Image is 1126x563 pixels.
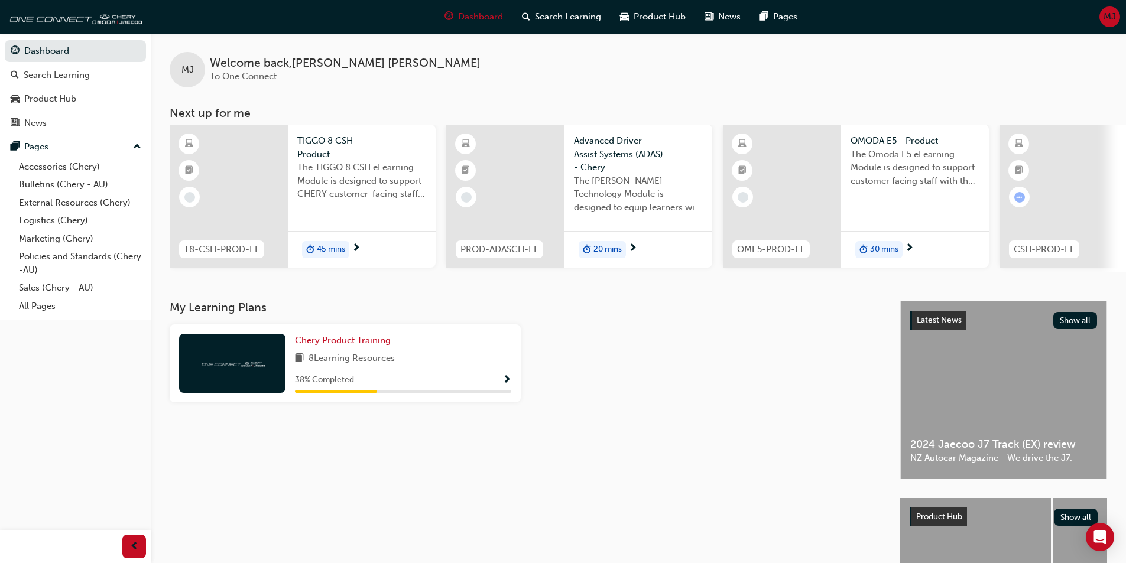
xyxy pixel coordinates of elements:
span: car-icon [11,94,20,105]
span: news-icon [11,118,20,129]
span: learningResourceType_ELEARNING-icon [1015,136,1023,152]
span: Pages [773,10,797,24]
button: Show all [1054,509,1098,526]
a: Chery Product Training [295,334,395,347]
span: Dashboard [458,10,503,24]
a: Latest NewsShow all [910,311,1097,330]
span: booktick-icon [738,163,747,178]
span: guage-icon [11,46,20,57]
span: pages-icon [760,9,768,24]
span: 38 % Completed [295,373,354,387]
span: up-icon [133,139,141,155]
a: External Resources (Chery) [14,194,146,212]
span: 20 mins [593,243,622,256]
a: Product HubShow all [910,507,1098,526]
span: search-icon [522,9,530,24]
span: 30 mins [870,243,898,256]
a: Search Learning [5,64,146,86]
a: T8-CSH-PROD-ELTIGGO 8 CSH - ProductThe TIGGO 8 CSH eLearning Module is designed to support CHERY ... [170,125,436,268]
span: learningResourceType_ELEARNING-icon [462,136,470,152]
span: TIGGO 8 CSH - Product [297,134,426,161]
a: All Pages [14,297,146,315]
span: duration-icon [583,242,591,258]
a: Product Hub [5,88,146,110]
span: MJ [1104,10,1116,24]
span: 45 mins [317,243,345,256]
span: learningRecordVerb_NONE-icon [184,192,195,203]
span: CSH-PROD-EL [1014,243,1075,256]
span: The TIGGO 8 CSH eLearning Module is designed to support CHERY customer-facing staff with the prod... [297,161,426,201]
span: learningRecordVerb_ATTEMPT-icon [1014,192,1025,203]
a: Marketing (Chery) [14,230,146,248]
span: 2024 Jaecoo J7 Track (EX) review [910,438,1097,451]
span: guage-icon [444,9,453,24]
span: Show Progress [502,375,511,386]
span: news-icon [705,9,713,24]
span: booktick-icon [1015,163,1023,178]
a: Bulletins (Chery - AU) [14,175,146,194]
a: OME5-PROD-ELOMODA E5 - ProductThe Omoda E5 eLearning Module is designed to support customer facin... [723,125,989,268]
span: Chery Product Training [295,335,391,346]
span: PROD-ADASCH-EL [460,243,538,256]
a: Dashboard [5,40,146,62]
span: learningRecordVerb_NONE-icon [738,192,748,203]
span: Advanced Driver Assist Systems (ADAS) - Chery [574,134,703,174]
button: DashboardSearch LearningProduct HubNews [5,38,146,136]
span: learningRecordVerb_NONE-icon [461,192,472,203]
a: search-iconSearch Learning [512,5,611,29]
span: NZ Autocar Magazine - We drive the J7. [910,451,1097,465]
span: To One Connect [210,71,277,82]
span: The Omoda E5 eLearning Module is designed to support customer facing staff with the product and s... [851,148,979,188]
div: Open Intercom Messenger [1086,523,1114,551]
img: oneconnect [200,357,265,369]
span: Welcome back , [PERSON_NAME] [PERSON_NAME] [210,57,481,70]
span: Latest News [917,315,962,325]
a: Policies and Standards (Chery -AU) [14,248,146,279]
div: Search Learning [24,69,90,82]
span: booktick-icon [462,163,470,178]
a: pages-iconPages [750,5,807,29]
span: search-icon [11,70,19,81]
a: Sales (Chery - AU) [14,279,146,297]
a: news-iconNews [695,5,750,29]
span: duration-icon [306,242,314,258]
span: next-icon [905,243,914,254]
span: MJ [181,63,194,77]
div: Product Hub [24,92,76,106]
img: oneconnect [6,5,142,28]
a: Accessories (Chery) [14,158,146,176]
span: book-icon [295,352,304,366]
span: booktick-icon [185,163,193,178]
span: next-icon [352,243,361,254]
span: pages-icon [11,142,20,152]
span: prev-icon [130,539,139,554]
span: duration-icon [859,242,868,258]
div: News [24,116,47,130]
a: Latest NewsShow all2024 Jaecoo J7 Track (EX) reviewNZ Autocar Magazine - We drive the J7. [900,301,1107,479]
span: car-icon [620,9,629,24]
button: Show Progress [502,373,511,388]
span: 8 Learning Resources [309,352,395,366]
a: guage-iconDashboard [435,5,512,29]
span: OMODA E5 - Product [851,134,979,148]
h3: Next up for me [151,106,1126,120]
a: News [5,112,146,134]
a: car-iconProduct Hub [611,5,695,29]
span: next-icon [628,243,637,254]
span: Product Hub [634,10,686,24]
span: The [PERSON_NAME] Technology Module is designed to equip learners with essential knowledge about ... [574,174,703,214]
span: T8-CSH-PROD-EL [184,243,259,256]
button: MJ [1099,6,1120,27]
span: News [718,10,741,24]
span: learningResourceType_ELEARNING-icon [185,136,193,152]
span: OME5-PROD-EL [737,243,805,256]
div: Pages [24,140,48,154]
a: PROD-ADASCH-ELAdvanced Driver Assist Systems (ADAS) - CheryThe [PERSON_NAME] Technology Module is... [446,125,712,268]
button: Pages [5,136,146,158]
span: Product Hub [916,512,962,522]
a: Logistics (Chery) [14,211,146,230]
span: Search Learning [535,10,601,24]
span: learningResourceType_ELEARNING-icon [738,136,747,152]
